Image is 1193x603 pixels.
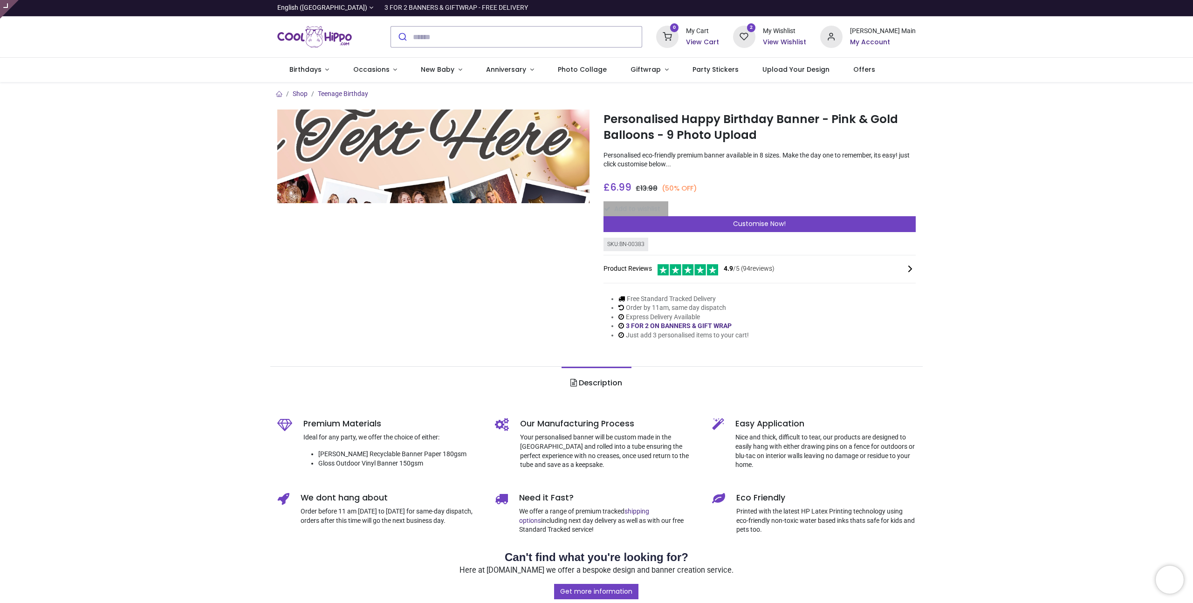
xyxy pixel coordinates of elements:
[384,3,528,13] div: 3 FOR 2 BANNERS & GIFTWRAP - FREE DELIVERY
[853,65,875,74] span: Offers
[318,459,481,468] li: Gloss Outdoor Vinyl Banner 150gsm
[277,3,373,13] a: English ([GEOGRAPHIC_DATA])
[733,219,786,228] span: Customise Now!
[618,58,680,82] a: Giftwrap
[277,549,916,565] h2: Can't find what you're looking for?
[391,27,413,47] button: Submit
[277,58,341,82] a: Birthdays
[409,58,474,82] a: New Baby
[603,238,648,251] div: SKU: BN-00383
[626,322,732,329] a: 3 FOR 2 ON BANNERS & GIFT WRAP
[736,492,916,504] h5: Eco Friendly
[519,492,699,504] h5: Need it Fast?
[277,565,916,576] p: Here at [DOMAIN_NAME] we offer a bespoke design and banner creation service.
[631,65,661,74] span: Giftwrap
[318,450,481,459] li: [PERSON_NAME] Recyclable Banner Paper 180gsm
[301,492,481,504] h5: We dont hang about
[520,433,699,469] p: Your personalised banner will be custom made in the [GEOGRAPHIC_DATA] and rolled into a tube ensu...
[421,65,454,74] span: New Baby
[277,24,352,50] a: Logo of Cool Hippo
[850,27,916,36] div: [PERSON_NAME] Main
[640,184,658,193] span: 13.98
[618,303,749,313] li: Order by 11am, same day dispatch
[353,65,390,74] span: Occasions
[277,24,352,50] img: Cool Hippo
[618,331,749,340] li: Just add 3 personalised items to your cart!
[1156,566,1184,594] iframe: Brevo live chat
[519,507,649,524] a: shipping options
[603,151,916,169] p: Personalised eco-friendly premium banner available in 8 sizes. Make the day one to remember, its ...
[763,38,806,47] a: View Wishlist
[293,90,308,97] a: Shop
[656,33,679,40] a: 0
[636,184,658,193] span: £
[686,27,719,36] div: My Cart
[670,23,679,32] sup: 0
[519,507,699,534] p: We offer a range of premium tracked including next day delivery as well as with our free Standard...
[724,265,733,272] span: 4.9
[720,3,916,13] iframe: Customer reviews powered by Trustpilot
[610,180,631,194] span: 6.99
[318,90,368,97] a: Teenage Birthday
[474,58,546,82] a: Anniversary
[603,263,916,275] div: Product Reviews
[520,418,699,430] h5: Our Manufacturing Process
[763,27,806,36] div: My Wishlist
[724,264,775,274] span: /5 ( 94 reviews)
[303,418,481,430] h5: Premium Materials
[603,180,631,194] span: £
[303,433,481,442] p: Ideal for any party, we offer the choice of either:
[850,38,916,47] a: My Account
[277,110,590,203] img: Personalised Happy Birthday Banner - Pink & Gold Balloons - 9 Photo Upload
[762,65,830,74] span: Upload Your Design
[618,295,749,304] li: Free Standard Tracked Delivery
[747,23,756,32] sup: 2
[692,65,739,74] span: Party Stickers
[486,65,526,74] span: Anniversary
[735,418,916,430] h5: Easy Application
[736,507,916,534] p: Printed with the latest HP Latex Printing technology using eco-friendly non-toxic water based ink...
[603,111,916,144] h1: Personalised Happy Birthday Banner - Pink & Gold Balloons - 9 Photo Upload
[554,584,638,600] a: Get more information
[735,433,916,469] p: Nice and thick, difficult to tear, our products are designed to easily hang with either drawing p...
[562,367,631,399] a: Description
[662,184,697,193] small: (50% OFF)
[301,507,481,525] p: Order before 11 am [DATE] to [DATE] for same-day dispatch, orders after this time will go the nex...
[686,38,719,47] a: View Cart
[733,33,755,40] a: 2
[558,65,607,74] span: Photo Collage
[618,313,749,322] li: Express Delivery Available
[341,58,409,82] a: Occasions
[289,65,322,74] span: Birthdays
